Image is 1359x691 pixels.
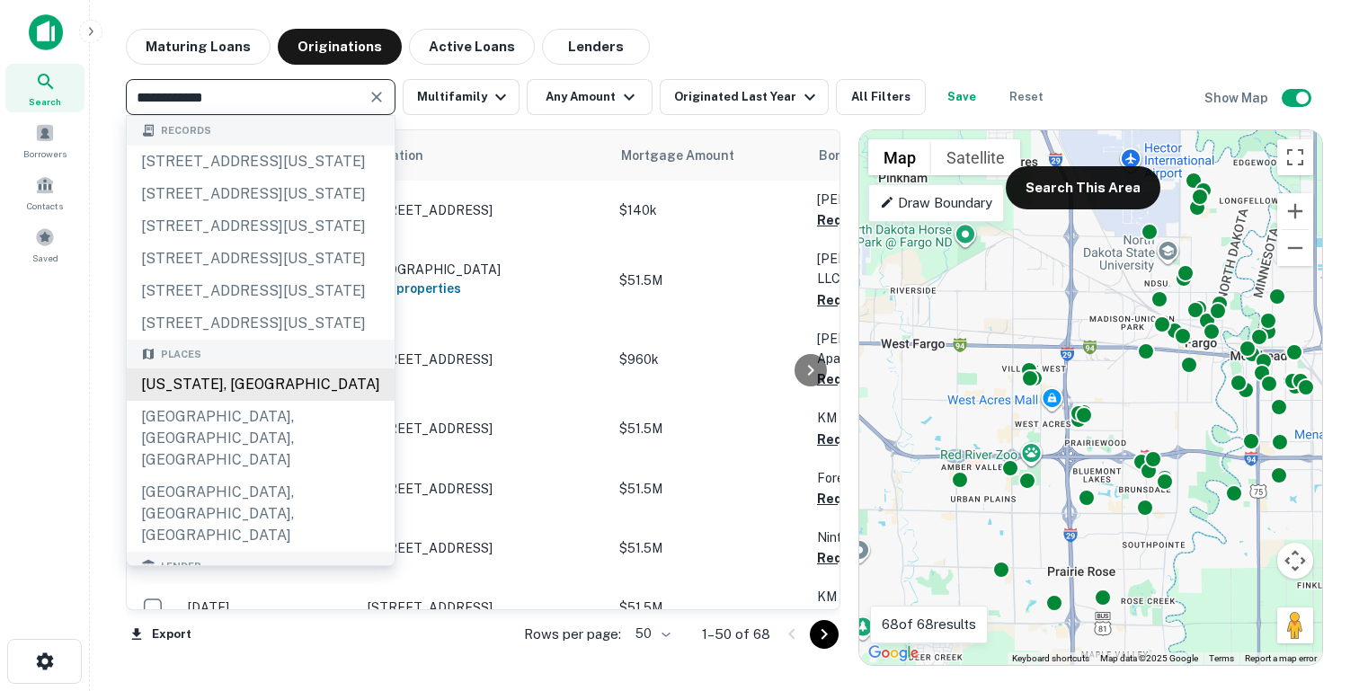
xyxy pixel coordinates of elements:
[882,614,976,635] p: 68 of 68 results
[127,243,395,275] div: [STREET_ADDRESS][US_STATE]
[1269,547,1359,633] iframe: Chat Widget
[29,94,61,109] span: Search
[368,481,601,497] p: [STREET_ADDRESS]
[628,621,673,647] div: 50
[127,146,395,178] div: [STREET_ADDRESS][US_STATE]
[364,84,389,110] button: Clear
[836,79,926,115] button: All Filters
[127,368,395,401] div: [US_STATE], [GEOGRAPHIC_DATA]
[403,79,520,115] button: Multifamily
[1245,653,1317,663] a: Report a map error
[1006,166,1160,209] button: Search This Area
[127,401,395,476] div: [GEOGRAPHIC_DATA], [GEOGRAPHIC_DATA], [GEOGRAPHIC_DATA]
[368,599,601,616] p: [STREET_ADDRESS]
[621,145,758,166] span: Mortgage Amount
[1277,139,1313,175] button: Toggle fullscreen view
[864,642,923,665] a: Open this area in Google Maps (opens a new window)
[359,130,610,181] th: Location
[619,270,799,290] p: $51.5M
[933,79,990,115] button: Save your search to get updates of matches that match your search criteria.
[931,139,1020,175] button: Show satellite imagery
[127,476,395,552] div: [GEOGRAPHIC_DATA], [GEOGRAPHIC_DATA], [GEOGRAPHIC_DATA]
[369,145,447,166] span: Location
[1012,652,1089,665] button: Keyboard shortcuts
[126,621,196,648] button: Export
[29,14,63,50] img: capitalize-icon.png
[619,538,799,558] p: $51.5M
[126,29,271,65] button: Maturing Loans
[5,116,84,164] a: Borrowers
[1209,653,1234,663] a: Terms (opens in new tab)
[660,79,829,115] button: Originated Last Year
[524,624,621,645] p: Rows per page:
[368,279,601,298] h6: 1 of 2 properties
[619,419,799,439] p: $51.5M
[5,220,84,269] a: Saved
[27,199,63,213] span: Contacts
[368,421,601,437] p: [STREET_ADDRESS]
[127,178,395,210] div: [STREET_ADDRESS][US_STATE]
[161,347,201,362] span: Places
[864,642,923,665] img: Google
[368,540,601,556] p: [STREET_ADDRESS]
[1277,193,1313,229] button: Zoom in
[619,598,799,617] p: $51.5M
[619,200,799,220] p: $140k
[810,620,839,649] button: Go to next page
[542,29,650,65] button: Lenders
[161,123,211,138] span: Records
[610,130,808,181] th: Mortgage Amount
[127,210,395,243] div: [STREET_ADDRESS][US_STATE]
[1204,88,1271,108] h6: Show Map
[1277,543,1313,579] button: Map camera controls
[368,261,601,278] p: [GEOGRAPHIC_DATA]
[1277,230,1313,266] button: Zoom out
[409,29,535,65] button: Active Loans
[23,146,67,161] span: Borrowers
[161,559,201,574] span: Lender
[188,598,350,617] p: [DATE]
[278,29,402,65] button: Originations
[880,192,992,214] p: Draw Boundary
[527,79,653,115] button: Any Amount
[368,351,601,368] p: [STREET_ADDRESS]
[368,202,601,218] p: [STREET_ADDRESS]
[998,79,1055,115] button: Reset
[868,139,931,175] button: Show street map
[32,251,58,265] span: Saved
[127,307,395,340] div: [STREET_ADDRESS][US_STATE]
[5,168,84,217] a: Contacts
[5,64,84,112] a: Search
[1100,653,1198,663] span: Map data ©2025 Google
[127,275,395,307] div: [STREET_ADDRESS][US_STATE]
[619,479,799,499] p: $51.5M
[619,350,799,369] p: $960k
[702,624,770,645] p: 1–50 of 68
[859,130,1322,665] div: 0 0
[674,86,821,108] div: Originated Last Year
